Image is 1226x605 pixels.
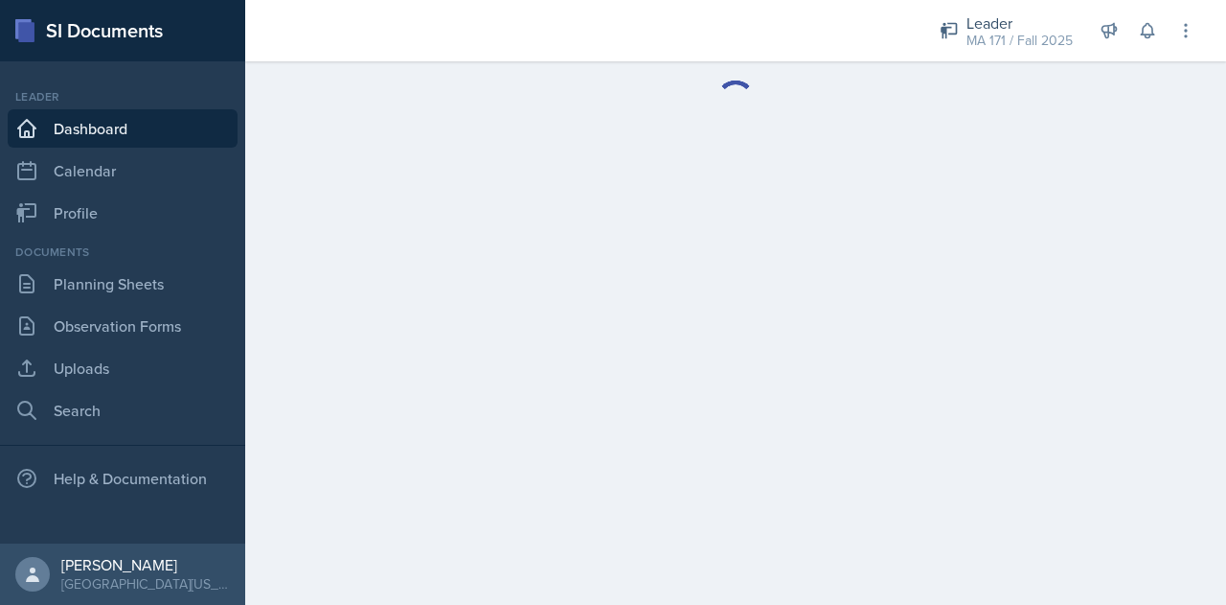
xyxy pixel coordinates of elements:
div: Documents [8,244,238,261]
div: MA 171 / Fall 2025 [966,31,1073,51]
a: Dashboard [8,109,238,148]
a: Planning Sheets [8,265,238,303]
a: Profile [8,194,238,232]
div: Help & Documentation [8,459,238,498]
div: Leader [966,12,1073,35]
div: Leader [8,88,238,105]
a: Uploads [8,349,238,387]
div: [PERSON_NAME] [61,555,230,574]
a: Calendar [8,151,238,190]
div: [GEOGRAPHIC_DATA][US_STATE] in [GEOGRAPHIC_DATA] [61,574,230,593]
a: Observation Forms [8,307,238,345]
a: Search [8,391,238,430]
